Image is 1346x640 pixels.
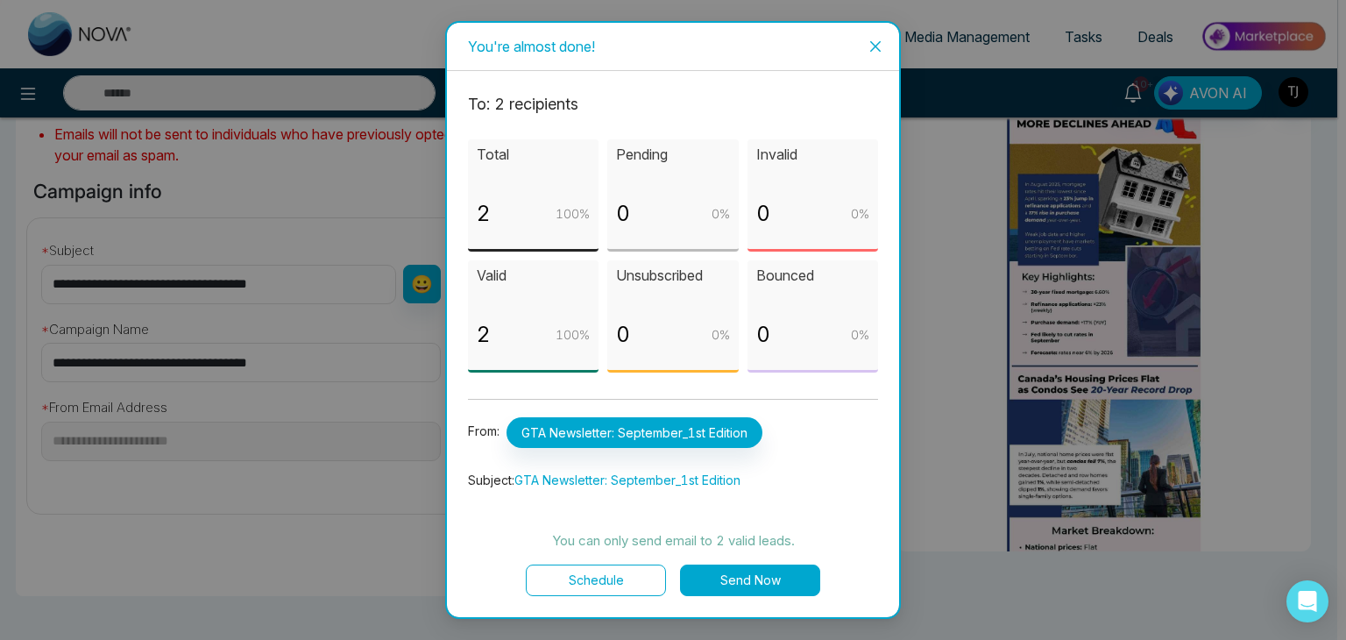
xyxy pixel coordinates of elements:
[514,473,740,487] span: GTA Newsletter: September_1st Edition
[616,144,729,166] p: Pending
[852,23,899,70] button: Close
[468,37,878,56] div: You're almost done!
[507,417,762,448] span: GTA Newsletter: September_1st Edition
[468,471,878,490] p: Subject:
[851,325,869,345] p: 0 %
[712,204,730,224] p: 0 %
[756,265,869,287] p: Bounced
[468,92,878,117] p: To: 2 recipient s
[680,565,820,596] button: Send Now
[477,144,590,166] p: Total
[616,197,630,231] p: 0
[1286,580,1328,622] div: Open Intercom Messenger
[756,318,770,352] p: 0
[712,325,730,345] p: 0 %
[477,197,490,231] p: 2
[868,39,882,53] span: close
[468,530,878,551] p: You can only send email to 2 valid leads.
[477,265,590,287] p: Valid
[556,204,590,224] p: 100 %
[616,265,729,287] p: Unsubscribed
[616,318,630,352] p: 0
[468,417,878,448] p: From:
[756,197,770,231] p: 0
[556,325,590,345] p: 100 %
[477,318,490,352] p: 2
[526,565,666,596] button: Schedule
[851,204,869,224] p: 0 %
[756,144,869,166] p: Invalid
